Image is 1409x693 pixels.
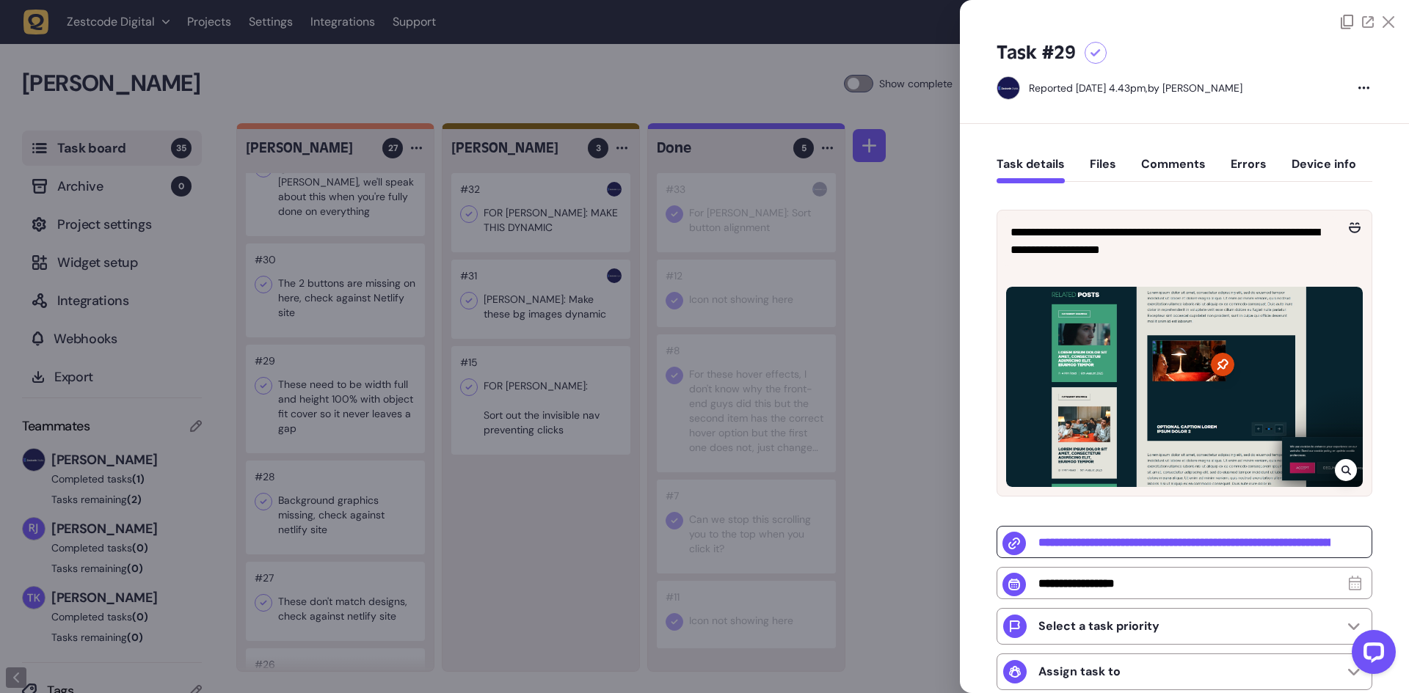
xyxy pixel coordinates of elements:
button: Task details [997,157,1065,183]
button: Errors [1231,157,1267,183]
h5: Task #29 [997,41,1076,65]
button: Files [1090,157,1116,183]
iframe: LiveChat chat widget [1340,624,1402,686]
p: Assign task to [1038,664,1121,679]
button: Comments [1141,157,1206,183]
div: Reported [DATE] 4.43pm, [1029,81,1148,95]
p: Select a task priority [1038,619,1159,634]
img: Harry Robinson [997,77,1019,99]
div: by [PERSON_NAME] [1029,81,1242,95]
button: Device info [1292,157,1356,183]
